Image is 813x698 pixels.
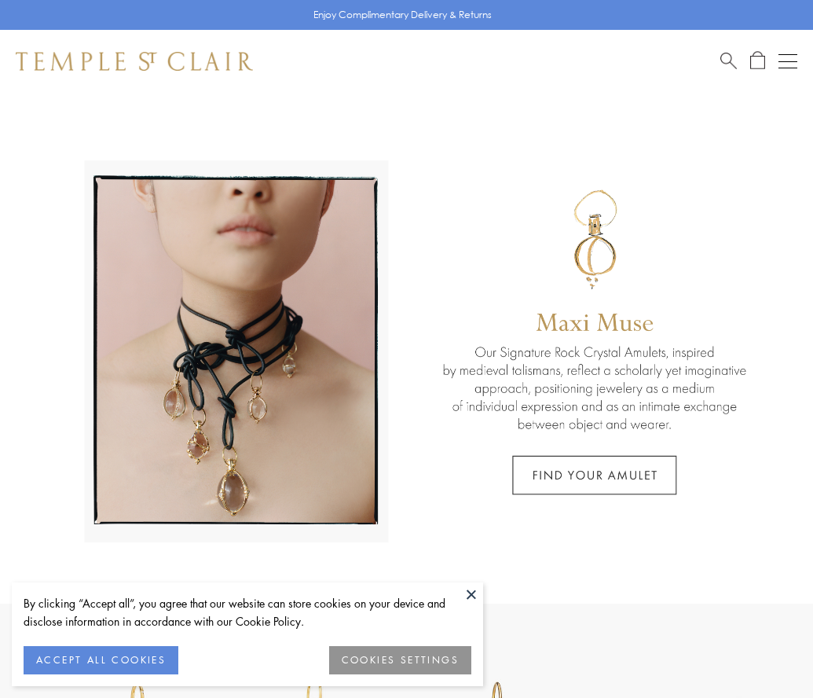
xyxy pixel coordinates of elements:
div: By clicking “Accept all”, you agree that our website can store cookies on your device and disclos... [24,594,471,630]
a: Search [720,51,737,71]
p: Enjoy Complimentary Delivery & Returns [313,7,492,23]
img: Temple St. Clair [16,52,253,71]
button: Open navigation [778,52,797,71]
a: Open Shopping Bag [750,51,765,71]
button: ACCEPT ALL COOKIES [24,646,178,674]
button: COOKIES SETTINGS [329,646,471,674]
